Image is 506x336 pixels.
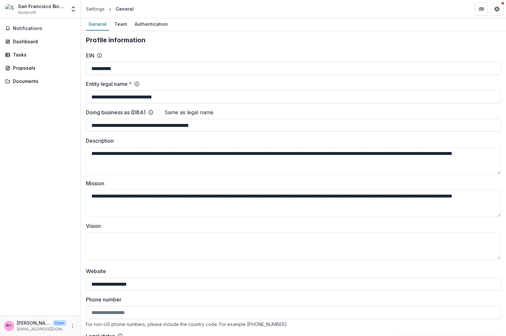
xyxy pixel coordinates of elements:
div: Proposals [13,65,73,71]
h2: Profile information [86,36,501,44]
div: San Francisco Bicycle Coalition [18,3,66,10]
a: Tasks [3,49,78,60]
a: Team [112,18,129,31]
a: Dashboard [3,36,78,47]
label: Vision [86,222,497,230]
a: Authentication [132,18,170,31]
div: Authentication [132,19,170,29]
div: Tasks [13,51,73,58]
button: Open entity switcher [69,3,78,15]
div: Team [112,19,129,29]
span: Same as legal name [164,108,213,116]
a: General [86,18,109,31]
button: Partners [475,3,488,15]
label: Phone number [86,296,497,303]
span: Nonprofit [18,10,36,15]
nav: breadcrumb [83,4,136,14]
div: General [86,19,109,29]
label: Mission [86,179,497,187]
p: [EMAIL_ADDRESS][DOMAIN_NAME] [17,326,66,332]
p: [PERSON_NAME] <[PERSON_NAME][EMAIL_ADDRESS][DOMAIN_NAME]> [17,320,50,326]
div: Dashboard [13,38,73,45]
img: San Francisco Bicycle Coalition [5,4,15,14]
a: Documents [3,76,78,87]
button: More [69,322,77,330]
label: Description [86,137,497,145]
a: Settings [83,4,107,14]
label: Doing business as (DBA) [86,108,146,116]
button: Get Help [491,3,503,15]
div: Rose Brookhouse <rose@skylinefoundation.org> [6,324,12,328]
label: Entity legal name [86,80,132,88]
p: User [53,320,66,326]
div: For non-US phone numbers, please include the country code. For example [PHONE_NUMBER] [86,321,501,327]
a: Proposals [3,63,78,73]
div: General [116,5,134,12]
button: Notifications [3,23,78,34]
label: EIN [86,52,94,59]
label: Website [86,267,497,275]
span: Notifications [13,26,75,31]
div: Settings [86,5,105,12]
div: Documents [13,78,73,85]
